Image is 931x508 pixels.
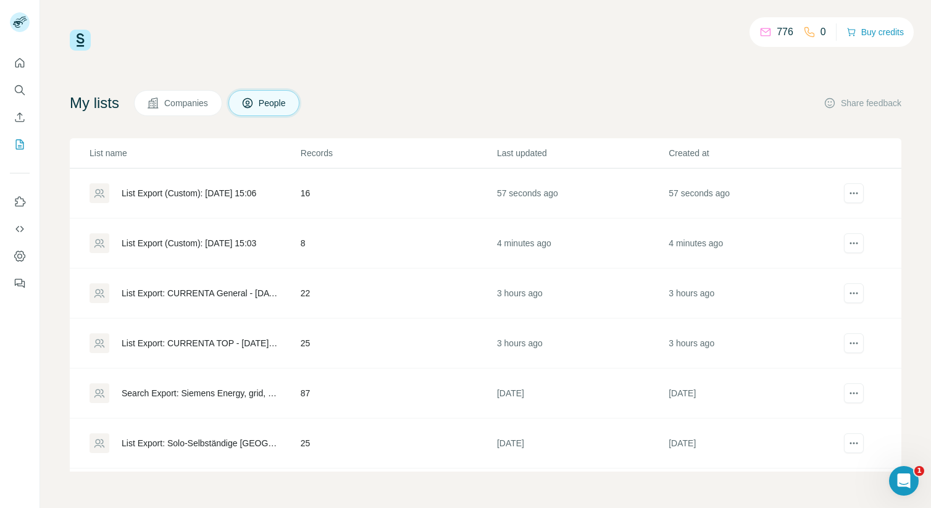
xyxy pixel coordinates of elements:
h4: My lists [70,93,119,113]
button: Feedback [10,272,30,294]
button: actions [844,183,864,203]
td: 3 hours ago [496,269,668,319]
div: List Export: Solo-Selbständige [GEOGRAPHIC_DATA] - [DATE] 08:20 [122,437,280,449]
button: Dashboard [10,245,30,267]
td: 4 minutes ago [496,219,668,269]
button: Use Surfe on LinkedIn [10,191,30,213]
button: Buy credits [846,23,904,41]
td: [DATE] [668,369,840,418]
p: List name [90,147,299,159]
div: List Export (Custom): [DATE] 15:06 [122,187,256,199]
td: 57 seconds ago [668,169,840,219]
p: 776 [777,25,793,40]
button: actions [844,383,864,403]
button: Use Surfe API [10,218,30,240]
p: 0 [820,25,826,40]
td: 4 minutes ago [668,219,840,269]
button: actions [844,233,864,253]
td: 3 hours ago [496,319,668,369]
button: Share feedback [824,97,901,109]
div: List Export (Custom): [DATE] 15:03 [122,237,256,249]
img: Surfe Logo [70,30,91,51]
td: 25 [300,418,496,468]
td: 16 [300,169,496,219]
button: Search [10,79,30,101]
span: People [259,97,287,109]
button: actions [844,333,864,353]
span: 1 [914,466,924,476]
td: 57 seconds ago [496,169,668,219]
td: 8 [300,219,496,269]
td: [DATE] [668,418,840,468]
td: [DATE] [496,418,668,468]
p: Created at [669,147,839,159]
td: 22 [300,269,496,319]
td: 3 hours ago [668,319,840,369]
span: Companies [164,97,209,109]
button: actions [844,283,864,303]
div: List Export: CURRENTA General - [DATE] 12:24 [122,287,280,299]
p: Last updated [497,147,667,159]
td: 3 hours ago [668,269,840,319]
button: My lists [10,133,30,156]
button: actions [844,433,864,453]
td: 25 [300,319,496,369]
iframe: Intercom live chat [889,466,919,496]
p: Records [301,147,496,159]
div: Search Export: Siemens Energy, grid, Director, Vice President, CXO, Experienced Manager, Strategi... [122,387,280,399]
td: 87 [300,369,496,418]
div: List Export: CURRENTA TOP - [DATE] 11:55 [122,337,280,349]
button: Enrich CSV [10,106,30,128]
td: [DATE] [496,369,668,418]
button: Quick start [10,52,30,74]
